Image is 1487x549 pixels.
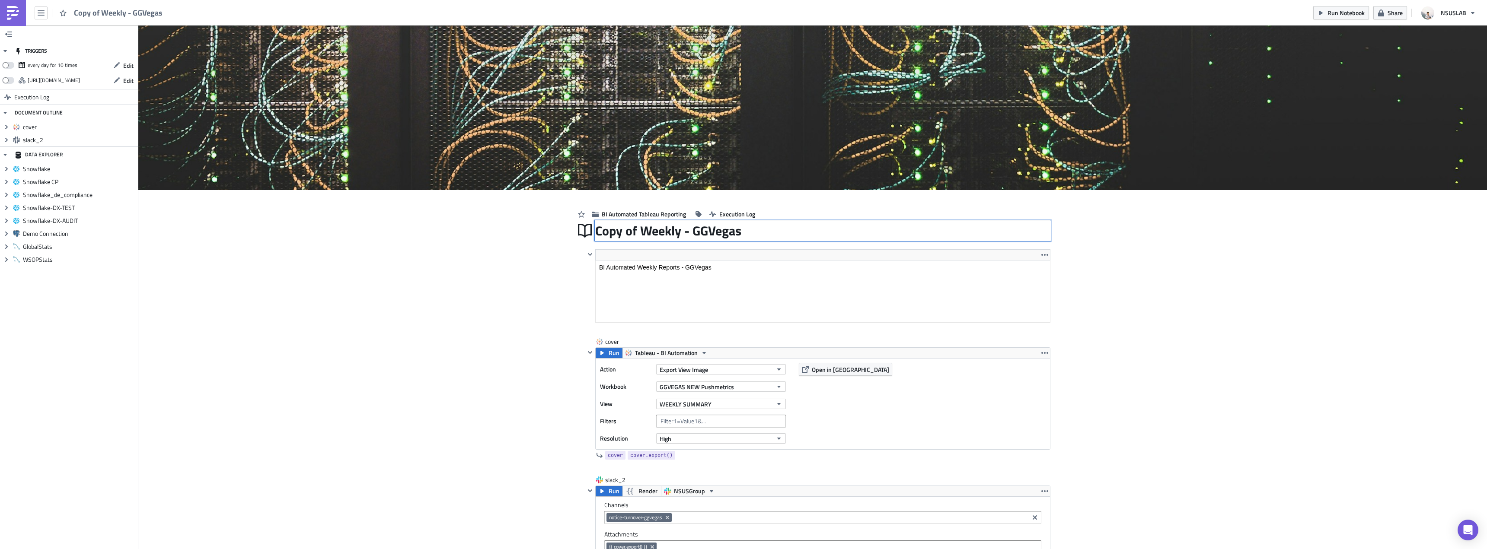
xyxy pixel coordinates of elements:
span: Share [1388,8,1403,17]
img: PushMetrics [6,6,20,20]
button: Hide content [585,486,595,496]
span: Execution Log [14,89,49,105]
label: Attachments [604,530,1041,538]
span: cover [605,337,640,346]
span: Snowflake-DX-TEST [23,204,136,212]
button: Run [596,348,622,358]
img: Cover Image [138,25,1487,190]
div: TRIGGERS [15,43,47,59]
button: Share [1373,6,1407,19]
button: Run Notebook [1313,6,1369,19]
span: GGVEGAS NEW Pushmetrics [660,382,734,391]
span: BI Automated Tableau Reporting [602,209,686,219]
button: BI Automated Tableau Reporting [587,207,690,221]
span: NSUSLAB [1441,8,1466,17]
span: Tableau - BI Automation [635,348,698,358]
div: https://pushmetrics.io/api/v1/report/8VlNnDQlDj/webhook?token=91354fb7bcef44658b5e341493b70325 [28,74,80,87]
span: NSUSGroup [674,486,705,496]
span: Run Notebook [1327,8,1365,17]
span: Copy of Weekly - GGVegas [74,8,163,18]
span: slack_2 [23,136,136,144]
span: cover [23,123,136,131]
button: Run [596,486,622,496]
label: Action [600,363,652,376]
span: Snowflake [23,165,136,173]
span: notice-turnover-ggvegas [609,514,662,521]
button: GGVEGAS NEW Pushmetrics [656,381,786,392]
span: cover [608,451,623,460]
div: every day for 10 times [28,59,77,72]
span: slack_2 [605,476,640,484]
button: Hide content [585,249,595,260]
span: Export View Image [660,365,708,374]
span: WEEKLY SUMMARY [660,400,712,409]
span: Snowflake_de_compliance [23,191,136,199]
a: cover [605,451,625,460]
button: NSUSLAB [1416,3,1481,22]
span: Run [609,486,619,496]
label: Workbook [600,380,652,393]
span: GlobalStats [23,243,136,251]
span: Run [609,348,619,358]
label: Filters [600,415,652,428]
button: NSUSGroup [661,486,718,496]
button: Tableau - BI Automation [622,348,711,358]
input: Filter1=Value1&... [656,415,786,428]
span: Execution Log [719,209,755,219]
span: WSOPStats [23,256,136,263]
span: Snowflake CP [23,178,136,186]
span: Demo Connection [23,230,136,238]
label: Channels [604,501,1041,509]
button: Remove Tag [664,513,672,522]
span: High [660,434,671,443]
div: DATA EXPLORER [15,147,63,162]
button: Clear selected items [1030,512,1040,523]
button: High [656,433,786,444]
button: Render [622,486,661,496]
div: DOCUMENT OUTLINE [15,105,63,121]
span: Open in [GEOGRAPHIC_DATA] [812,365,889,374]
span: Snowflake-DX-AUDIT [23,217,136,225]
button: Execution Log [705,207,759,221]
span: Edit [123,61,134,70]
div: Open Intercom Messenger [1458,520,1478,540]
iframe: Rich Text Area [596,260,1050,322]
button: WEEKLY SUMMARY [656,399,786,409]
input: Click to Edit [595,222,745,239]
img: Avatar [1420,6,1435,20]
button: Edit [109,74,138,87]
label: Resolution [600,432,652,445]
span: cover.export() [630,451,673,460]
button: Hide content [585,347,595,358]
button: Export View Image [656,364,786,374]
span: Render [638,486,657,496]
button: Open in [GEOGRAPHIC_DATA] [799,363,892,376]
label: View [600,397,652,410]
span: Edit [123,76,134,85]
button: Edit [109,59,138,72]
a: cover.export() [628,451,675,460]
